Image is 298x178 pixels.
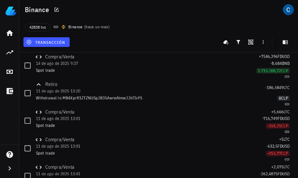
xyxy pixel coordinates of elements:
[36,122,55,129] div: Spot trade
[282,61,290,66] span: BNB
[267,151,281,156] span: -453,77
[45,81,58,87] span: Retiro
[284,164,290,169] span: LTC
[258,68,281,73] span: 3.715.288,72
[84,23,110,30] span: ( )
[36,150,55,157] div: Spot trade
[281,68,288,73] span: CLP
[262,116,278,121] span: -716,749
[284,85,290,90] span: LTC
[281,123,288,128] span: CLP
[267,123,281,128] span: -514,21
[270,61,281,66] span: -8,684
[279,96,281,101] span: 0
[259,171,278,176] span: -262,4875
[278,144,290,149] span: FDUSD
[278,54,290,59] span: FDUSD
[45,109,74,115] span: Compra/Venta
[45,164,74,170] span: Compra/Venta
[281,151,288,156] span: CLP
[36,143,80,150] div: 11 de ago de 2025 13:01
[266,144,278,149] span: -632,5
[278,116,290,121] span: FDUSD
[265,85,284,90] span: -186,5849
[45,136,74,142] span: Compra/Venta
[36,60,78,67] div: 14 de ago de 2025 9:37
[61,25,66,29] img: 270.png
[36,67,55,74] div: Spot trade
[28,39,65,45] span: transacción
[284,137,290,142] span: LTC
[25,4,52,15] h1: Binance
[283,4,294,15] div: avatar
[86,24,108,29] span: hace un mes
[29,23,46,31] span: 42838 txs
[6,6,17,17] img: LedgiFi
[36,115,80,122] div: 11 de ago de 2025 13:01
[284,109,290,114] span: LTC
[36,88,80,95] div: 11 de ago de 2025 13:20
[281,96,288,101] span: CLP
[68,23,83,30] div: Binance
[279,137,284,142] span: +5
[278,171,290,176] span: FDUSD
[271,109,283,114] span: +5,666
[36,170,80,177] div: 11 de ago de 2025 13:01
[23,37,70,47] button: transacción
[36,95,142,101] div: Withdrawal to M84XprR1ZTZNUSpJB35AwrwNmwJJhTSrF5
[259,54,278,59] span: +7546,396
[271,164,283,169] span: +2,075
[45,53,74,60] span: Compra/Venta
